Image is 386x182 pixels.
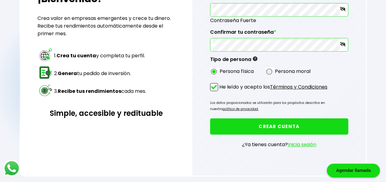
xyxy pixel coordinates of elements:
label: Confirmar tu contraseña [210,29,348,38]
label: Persona moral [275,67,310,75]
label: Persona física [220,67,254,75]
span: Contraseña Fuerte [210,17,348,24]
td: 2. tu pedido de inversión. [54,65,146,82]
h3: Simple, accesible y redituable [37,108,175,119]
label: Tipo de persona [210,56,257,66]
p: Crea valor en empresas emergentes y crece tu dinero. Recibe tus rendimientos automáticamente desd... [37,14,175,37]
img: logos_whatsapp-icon.242b2217.svg [3,160,20,177]
strong: Crea tu cuenta [57,52,96,59]
a: Términos y Condiciones [270,83,327,90]
p: He leído y acepto los [219,83,327,91]
strong: Genera [58,70,77,77]
img: paso 3 [38,83,53,97]
button: CREAR CUENTA [210,118,348,135]
div: Agendar llamada [327,164,380,177]
img: gfR76cHglkPwleuBLjWdxeZVvX9Wp6JBDmjRYY8JYDQn16A2ICN00zLTgIroGa6qie5tIuWH7V3AapTKqzv+oMZsGfMUqL5JM... [253,56,257,61]
img: paso 2 [38,65,53,80]
td: 1. y completa tu perfil. [54,47,146,64]
a: Inicia sesión [288,141,316,148]
a: política de privacidad. [223,107,259,111]
strong: Recibe tus rendimientos [58,88,121,95]
p: ¿Ya tienes cuenta? [242,141,316,148]
p: Los datos proporcionados se utilizarán para los propósitos descritos en nuestra [210,100,348,112]
img: paso 1 [38,47,53,62]
td: 3. cada mes. [54,83,146,100]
